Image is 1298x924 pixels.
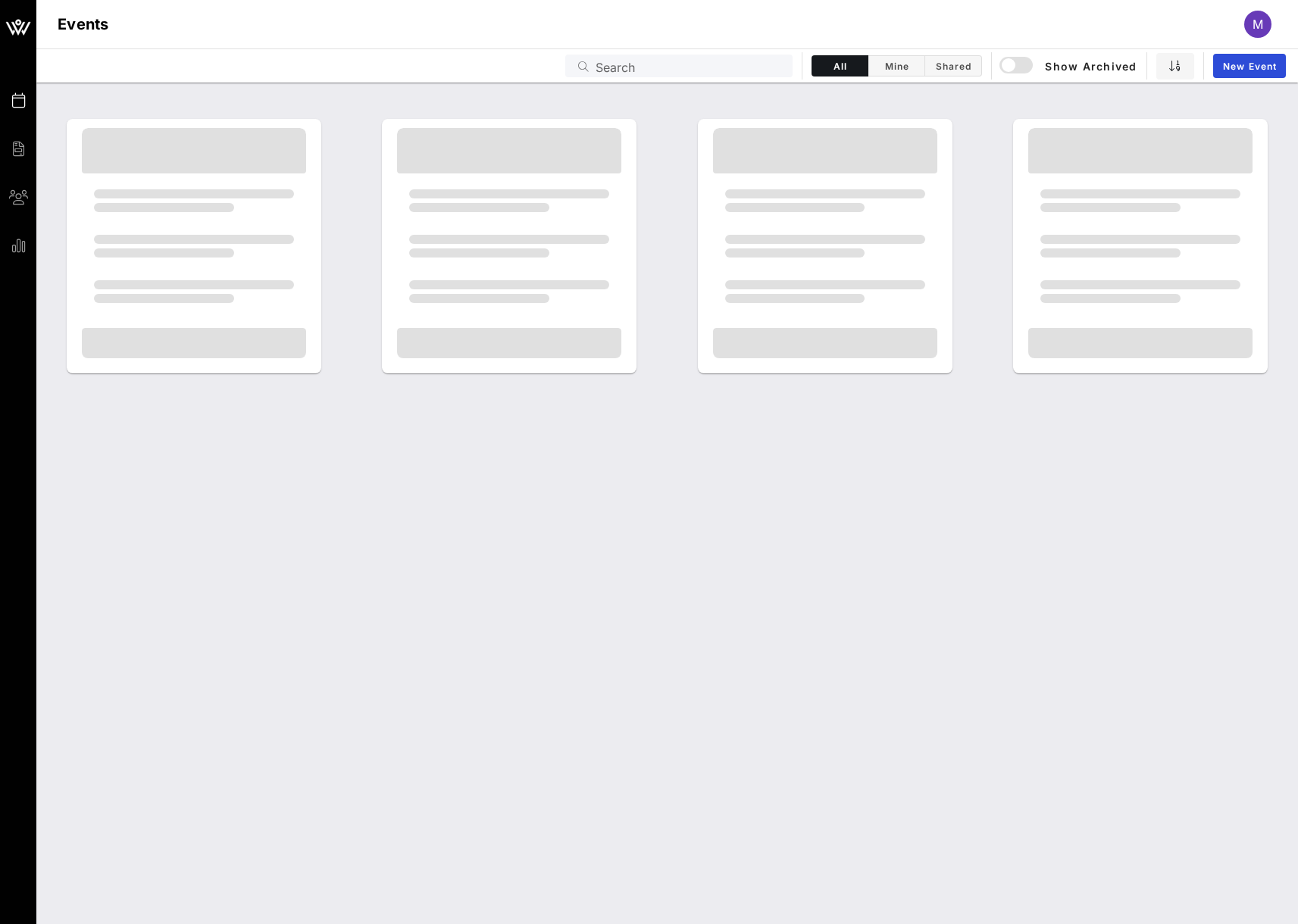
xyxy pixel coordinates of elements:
a: New Event [1213,54,1286,78]
span: M [1253,17,1263,32]
h1: Events [58,12,109,36]
div: M [1244,11,1271,38]
button: Shared [925,55,982,76]
span: All [821,61,859,72]
span: Show Archived [1002,57,1137,75]
span: New Event [1222,61,1277,72]
span: Shared [934,61,972,72]
button: All [812,55,868,76]
button: Show Archived [1001,52,1137,80]
span: Mine [877,61,915,72]
button: Mine [868,55,925,76]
